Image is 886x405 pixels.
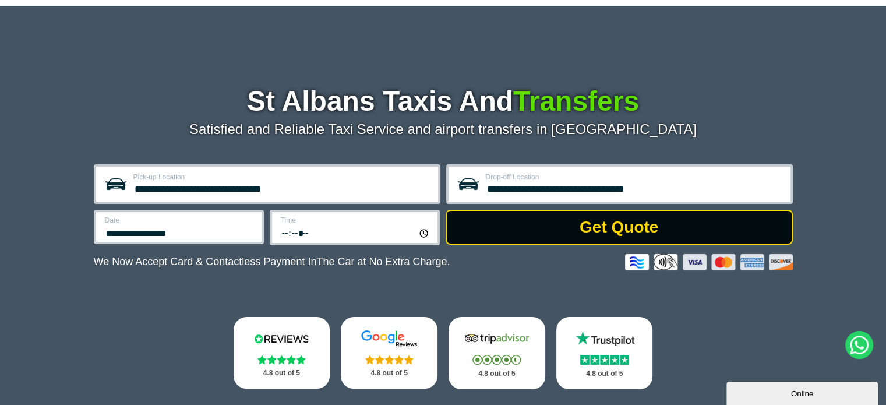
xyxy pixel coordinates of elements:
[354,330,424,347] img: Google
[556,317,653,389] a: Trustpilot Stars 4.8 out of 5
[580,355,629,365] img: Stars
[462,330,532,347] img: Tripadvisor
[449,317,545,389] a: Tripadvisor Stars 4.8 out of 5
[133,174,431,181] label: Pick-up Location
[354,366,425,381] p: 4.8 out of 5
[94,256,450,268] p: We Now Accept Card & Contactless Payment In
[486,174,783,181] label: Drop-off Location
[246,366,317,381] p: 4.8 out of 5
[472,355,521,365] img: Stars
[569,367,640,381] p: 4.8 out of 5
[341,317,437,389] a: Google Stars 4.8 out of 5
[281,217,430,224] label: Time
[316,256,450,267] span: The Car at No Extra Charge.
[234,317,330,389] a: Reviews.io Stars 4.8 out of 5
[365,355,414,364] img: Stars
[625,254,793,270] img: Credit And Debit Cards
[94,87,793,115] h1: St Albans Taxis And
[446,210,793,245] button: Get Quote
[246,330,316,347] img: Reviews.io
[94,121,793,138] p: Satisfied and Reliable Taxi Service and airport transfers in [GEOGRAPHIC_DATA]
[513,86,639,117] span: Transfers
[726,379,880,405] iframe: chat widget
[105,217,255,224] label: Date
[461,367,532,381] p: 4.8 out of 5
[570,330,640,347] img: Trustpilot
[257,355,306,364] img: Stars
